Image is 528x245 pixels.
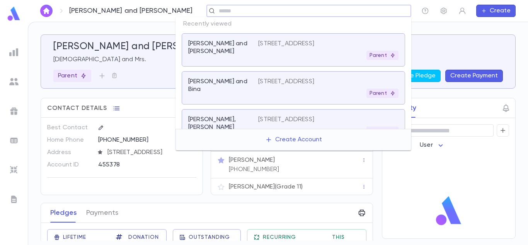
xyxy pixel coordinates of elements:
[47,146,92,159] p: Address
[188,116,249,131] p: [PERSON_NAME], [PERSON_NAME]
[188,40,249,55] p: [PERSON_NAME] and [PERSON_NAME]
[433,195,465,226] img: logo
[9,48,19,57] img: reports_grey.c525e4749d1bce6a11f5fe2a8de1b229.svg
[175,17,411,31] p: Recently viewed
[229,183,303,191] p: [PERSON_NAME] (Grade 11)
[258,116,314,123] p: [STREET_ADDRESS]
[366,51,399,60] div: Parent
[370,52,395,58] p: Parent
[420,142,433,148] span: User
[58,72,87,80] p: Parent
[420,138,445,153] div: User
[189,234,230,240] span: Outstanding
[9,165,19,175] img: imports_grey.530a8a0e642e233f2baf0ef88e8c9fcb.svg
[86,203,118,223] button: Payments
[47,159,92,171] p: Account ID
[258,40,314,48] p: [STREET_ADDRESS]
[69,7,193,15] p: [PERSON_NAME] and [PERSON_NAME]
[370,90,395,96] p: Parent
[259,132,328,147] button: Create Account
[98,159,177,170] div: 455378
[50,203,77,223] button: Pledges
[229,166,279,173] p: [PHONE_NUMBER]
[445,70,503,82] button: Create Payment
[47,122,92,134] p: Best Contact
[98,134,196,146] div: [PHONE_NUMBER]
[42,8,51,14] img: home_white.a664292cf8c1dea59945f0da9f25487c.svg
[388,70,441,82] button: Create Pledge
[370,128,395,134] p: Parent
[476,5,516,17] button: Create
[47,134,92,146] p: Home Phone
[53,41,228,53] h5: [PERSON_NAME] and [PERSON_NAME]
[366,89,399,98] div: Parent
[9,106,19,116] img: campaigns_grey.99e729a5f7ee94e3726e6486bddda8f1.svg
[47,105,107,112] span: Contact Details
[104,149,197,156] span: [STREET_ADDRESS]
[9,77,19,86] img: students_grey.60c7aba0da46da39d6d829b817ac14fc.svg
[9,136,19,145] img: batches_grey.339ca447c9d9533ef1741baa751efc33.svg
[188,78,249,93] p: [PERSON_NAME] and Bina
[9,195,19,204] img: letters_grey.7941b92b52307dd3b8a917253454ce1c.svg
[53,70,91,82] div: Parent
[366,127,399,136] div: Parent
[6,6,22,21] img: logo
[53,56,503,63] p: [DEMOGRAPHIC_DATA] and Mrs.
[229,156,275,164] p: [PERSON_NAME]
[258,78,314,86] p: [STREET_ADDRESS]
